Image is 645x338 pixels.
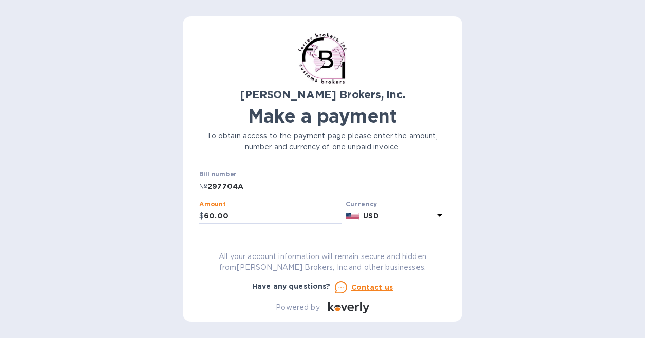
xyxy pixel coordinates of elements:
u: Contact us [351,283,393,291]
label: Bill number [199,172,236,178]
img: USD [346,213,359,220]
label: Business name [199,231,246,237]
b: USD [363,212,378,220]
p: $ [199,211,204,222]
h1: Make a payment [199,105,446,127]
b: Currency [346,200,377,208]
input: Enter bill number [207,179,446,194]
p: To obtain access to the payment page please enter the amount, number and currency of one unpaid i... [199,131,446,152]
input: 0.00 [204,209,342,224]
b: [PERSON_NAME] Brokers, Inc. [240,88,405,101]
p: All your account information will remain secure and hidden from [PERSON_NAME] Brokers, Inc. and o... [199,251,446,273]
label: Amount [199,201,225,207]
b: Have any questions? [252,282,331,290]
p: Powered by [276,302,319,313]
p: № [199,181,207,192]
